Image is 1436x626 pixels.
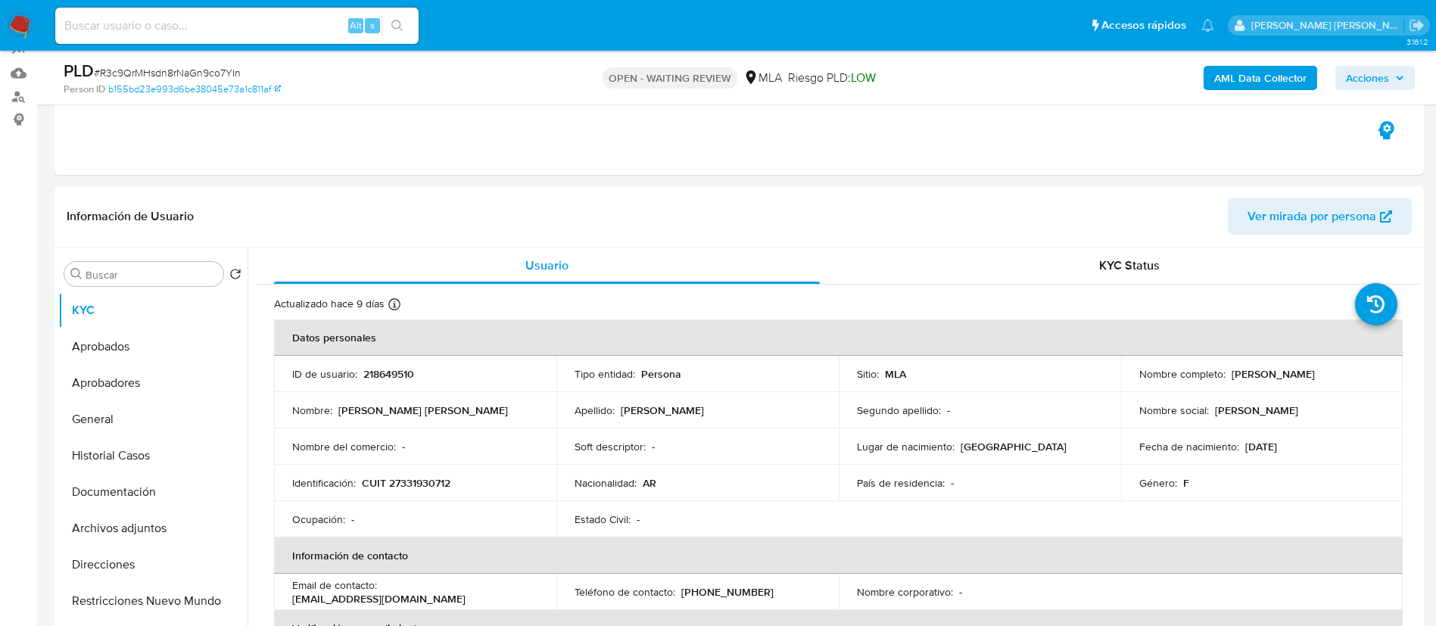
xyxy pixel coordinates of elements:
th: Información de contacto [274,537,1403,574]
p: - [351,512,354,526]
button: Aprobadores [58,365,248,401]
th: Datos personales [274,319,1403,356]
p: [PERSON_NAME] [621,403,704,417]
button: KYC [58,292,248,329]
p: [PERSON_NAME] [1215,403,1298,417]
h1: Información de Usuario [67,209,194,224]
span: Accesos rápidos [1101,17,1186,33]
p: - [652,440,655,453]
p: - [951,476,954,490]
p: Sitio : [857,367,879,381]
input: Buscar usuario o caso... [55,16,419,36]
button: General [58,401,248,438]
span: Ver mirada por persona [1248,198,1376,235]
p: ID de usuario : [292,367,357,381]
p: 218649510 [363,367,414,381]
button: Acciones [1335,66,1415,90]
span: Riesgo PLD: [788,70,876,86]
p: [DATE] [1245,440,1277,453]
p: Estado Civil : [575,512,631,526]
a: b155bd23e993d6be38045e73a1c811af [108,83,281,96]
p: MLA [885,367,906,381]
button: Documentación [58,474,248,510]
button: Buscar [70,268,83,280]
span: KYC Status [1099,257,1160,274]
p: Nacionalidad : [575,476,637,490]
button: Restricciones Nuevo Mundo [58,583,248,619]
p: [PHONE_NUMBER] [681,585,774,599]
a: Notificaciones [1201,19,1214,32]
span: 3.161.2 [1406,36,1428,48]
span: Acciones [1346,66,1389,90]
p: Segundo apellido : [857,403,941,417]
button: Direcciones [58,547,248,583]
p: [PERSON_NAME] [1232,367,1315,381]
p: Ocupación : [292,512,345,526]
p: Teléfono de contacto : [575,585,675,599]
p: maria.acosta@mercadolibre.com [1251,18,1404,33]
span: Usuario [525,257,568,274]
button: Historial Casos [58,438,248,474]
a: Salir [1409,17,1425,33]
b: Person ID [64,83,105,96]
input: Buscar [86,268,217,282]
p: Nombre del comercio : [292,440,396,453]
button: Archivos adjuntos [58,510,248,547]
span: # R3c9QrMHsdn8rNaGn9co7YIn [94,65,241,80]
p: Actualizado hace 9 días [274,297,385,311]
p: Género : [1139,476,1177,490]
span: s [370,18,375,33]
button: search-icon [382,15,413,36]
p: Tipo entidad : [575,367,635,381]
p: - [402,440,405,453]
p: Nombre completo : [1139,367,1226,381]
p: Persona [641,367,681,381]
button: Volver al orden por defecto [229,268,241,285]
b: PLD [64,58,94,83]
p: [GEOGRAPHIC_DATA] [961,440,1067,453]
p: País de residencia : [857,476,945,490]
div: MLA [743,70,782,86]
p: - [959,585,962,599]
p: CUIT 27331930712 [362,476,450,490]
p: Apellido : [575,403,615,417]
p: [PERSON_NAME] [PERSON_NAME] [338,403,508,417]
p: Identificación : [292,476,356,490]
p: - [637,512,640,526]
p: Nombre corporativo : [857,585,953,599]
span: Alt [350,18,362,33]
button: Ver mirada por persona [1228,198,1412,235]
p: - [947,403,950,417]
p: Nombre : [292,403,332,417]
button: AML Data Collector [1204,66,1317,90]
span: LOW [851,69,876,86]
p: [EMAIL_ADDRESS][DOMAIN_NAME] [292,592,466,606]
p: Email de contacto : [292,578,377,592]
p: Nombre social : [1139,403,1209,417]
p: Fecha de nacimiento : [1139,440,1239,453]
button: Aprobados [58,329,248,365]
p: OPEN - WAITING REVIEW [603,67,737,89]
p: AR [643,476,656,490]
b: AML Data Collector [1214,66,1307,90]
p: Lugar de nacimiento : [857,440,955,453]
p: Soft descriptor : [575,440,646,453]
p: F [1183,476,1189,490]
